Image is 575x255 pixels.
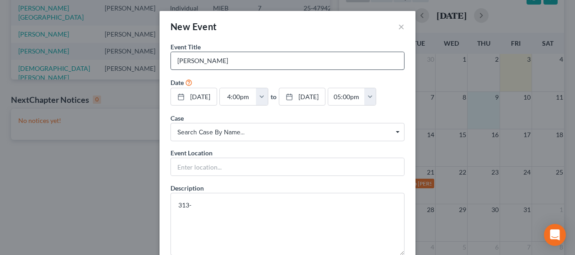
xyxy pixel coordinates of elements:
[170,21,217,32] span: New Event
[171,158,404,175] input: Enter location...
[171,52,404,69] input: Enter event name...
[170,183,204,193] label: Description
[170,78,184,87] label: Date
[171,88,217,106] a: [DATE]
[177,127,398,137] span: Search case by name...
[170,43,201,51] span: Event Title
[544,224,566,246] div: Open Intercom Messenger
[170,113,184,123] label: Case
[271,92,277,101] label: to
[170,148,213,158] label: Event Location
[170,123,405,141] span: Select box activate
[279,88,325,106] a: [DATE]
[398,21,405,32] button: ×
[328,88,365,106] input: -- : --
[220,88,256,106] input: -- : --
